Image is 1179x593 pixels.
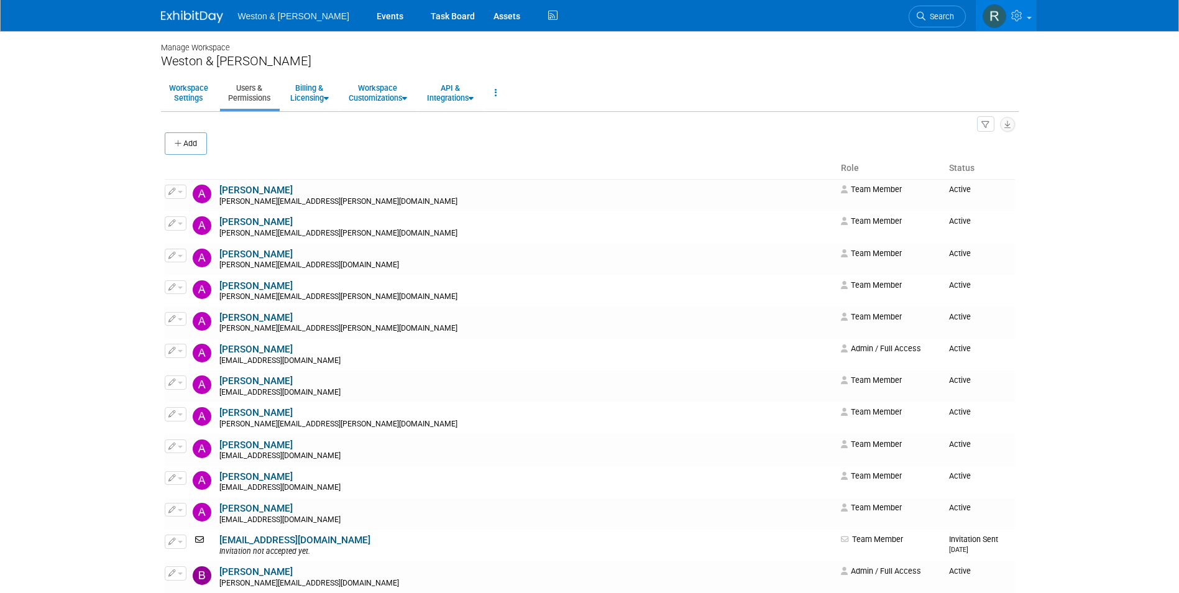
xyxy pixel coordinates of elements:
[219,280,293,292] a: [PERSON_NAME]
[161,78,216,108] a: WorkspaceSettings
[949,546,968,554] small: [DATE]
[949,280,971,290] span: Active
[193,185,211,203] img: Aaron Kearnan
[219,324,833,334] div: [PERSON_NAME][EMAIL_ADDRESS][PERSON_NAME][DOMAIN_NAME]
[219,503,293,514] a: [PERSON_NAME]
[949,216,971,226] span: Active
[219,229,833,239] div: [PERSON_NAME][EMAIL_ADDRESS][PERSON_NAME][DOMAIN_NAME]
[841,407,902,416] span: Team Member
[238,11,349,21] span: Weston & [PERSON_NAME]
[161,53,1019,69] div: Weston & [PERSON_NAME]
[193,471,211,490] img: Ania Szemiot
[219,407,293,418] a: [PERSON_NAME]
[925,12,954,21] span: Search
[193,503,211,522] img: Ashley Sweet
[419,78,482,108] a: API &Integrations
[219,579,833,589] div: [PERSON_NAME][EMAIL_ADDRESS][DOMAIN_NAME]
[193,312,211,331] img: Amanda Gittings
[219,515,833,525] div: [EMAIL_ADDRESS][DOMAIN_NAME]
[841,249,902,258] span: Team Member
[219,439,293,451] a: [PERSON_NAME]
[193,249,211,267] img: Alexandra Gaspar
[944,158,1015,179] th: Status
[841,185,902,194] span: Team Member
[219,197,833,207] div: [PERSON_NAME][EMAIL_ADDRESS][PERSON_NAME][DOMAIN_NAME]
[220,78,278,108] a: Users &Permissions
[219,483,833,493] div: [EMAIL_ADDRESS][DOMAIN_NAME]
[836,158,944,179] th: Role
[841,439,902,449] span: Team Member
[841,344,921,353] span: Admin / Full Access
[193,566,211,585] img: Bella Purdy
[282,78,337,108] a: Billing &Licensing
[219,260,833,270] div: [PERSON_NAME][EMAIL_ADDRESS][DOMAIN_NAME]
[949,344,971,353] span: Active
[219,312,293,323] a: [PERSON_NAME]
[949,439,971,449] span: Active
[909,6,966,27] a: Search
[949,407,971,416] span: Active
[949,471,971,480] span: Active
[219,292,833,302] div: [PERSON_NAME][EMAIL_ADDRESS][PERSON_NAME][DOMAIN_NAME]
[219,216,293,228] a: [PERSON_NAME]
[193,407,211,426] img: Andrew Reid
[193,216,211,235] img: Alex Simpson
[219,471,293,482] a: [PERSON_NAME]
[949,566,971,576] span: Active
[841,503,902,512] span: Team Member
[219,356,833,366] div: [EMAIL_ADDRESS][DOMAIN_NAME]
[983,4,1006,28] img: Roberta Sinclair
[949,249,971,258] span: Active
[219,375,293,387] a: [PERSON_NAME]
[841,471,902,480] span: Team Member
[219,249,293,260] a: [PERSON_NAME]
[219,451,833,461] div: [EMAIL_ADDRESS][DOMAIN_NAME]
[219,388,833,398] div: [EMAIL_ADDRESS][DOMAIN_NAME]
[219,535,370,546] a: [EMAIL_ADDRESS][DOMAIN_NAME]
[219,547,833,557] div: Invitation not accepted yet.
[193,439,211,458] img: Andrew Walker
[841,566,921,576] span: Admin / Full Access
[219,344,293,355] a: [PERSON_NAME]
[341,78,415,108] a: WorkspaceCustomizations
[193,344,211,362] img: Amelia Smith
[841,280,902,290] span: Team Member
[165,132,207,155] button: Add
[219,566,293,577] a: [PERSON_NAME]
[949,312,971,321] span: Active
[841,216,902,226] span: Team Member
[161,11,223,23] img: ExhibitDay
[949,185,971,194] span: Active
[949,375,971,385] span: Active
[841,535,903,544] span: Team Member
[193,375,211,394] img: Amy Patton
[193,280,211,299] img: Allie Goldberg
[841,312,902,321] span: Team Member
[841,375,902,385] span: Team Member
[219,185,293,196] a: [PERSON_NAME]
[949,503,971,512] span: Active
[949,535,998,554] span: Invitation Sent
[161,31,1019,53] div: Manage Workspace
[219,420,833,430] div: [PERSON_NAME][EMAIL_ADDRESS][PERSON_NAME][DOMAIN_NAME]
